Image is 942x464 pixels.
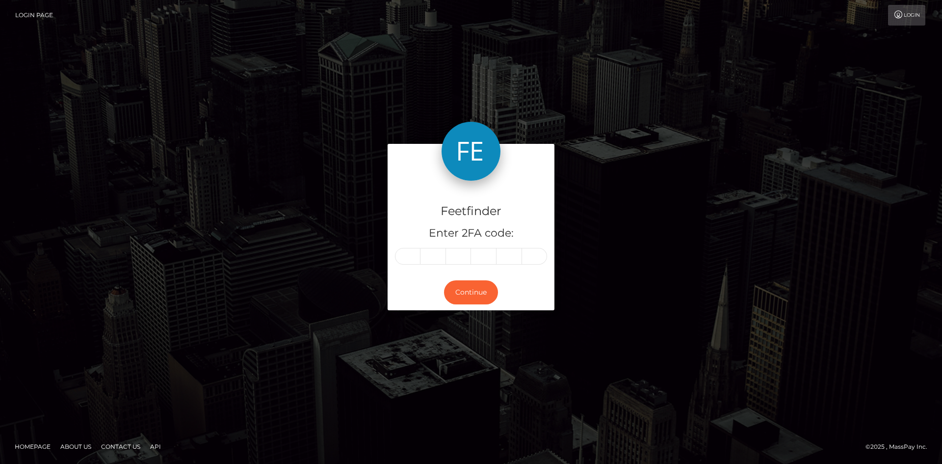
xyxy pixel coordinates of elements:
[395,226,547,241] h5: Enter 2FA code:
[56,439,95,454] a: About Us
[442,122,500,181] img: Feetfinder
[395,203,547,220] h4: Feetfinder
[15,5,53,26] a: Login Page
[865,441,935,452] div: © 2025 , MassPay Inc.
[97,439,144,454] a: Contact Us
[444,280,498,304] button: Continue
[888,5,925,26] a: Login
[11,439,54,454] a: Homepage
[146,439,165,454] a: API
